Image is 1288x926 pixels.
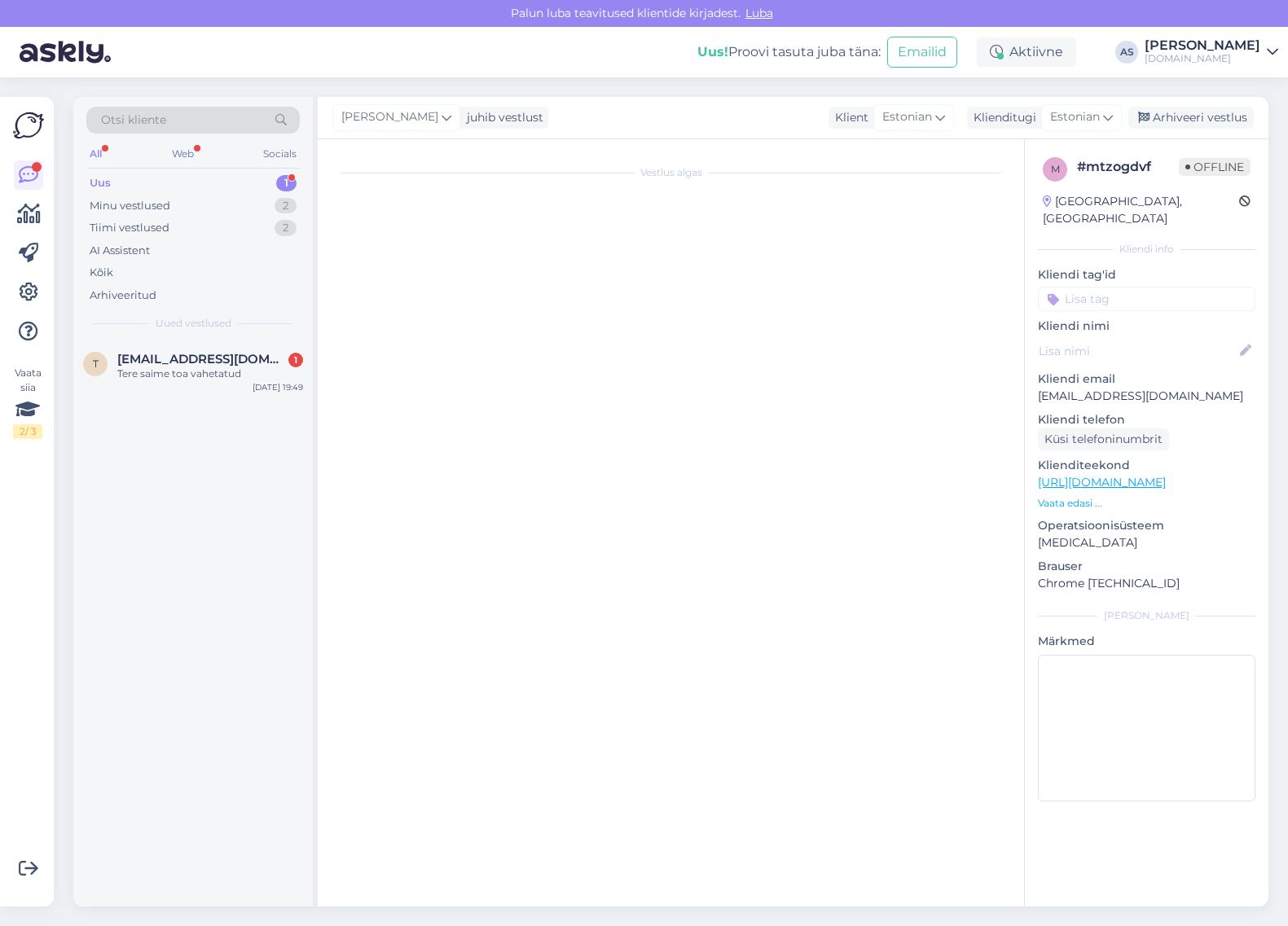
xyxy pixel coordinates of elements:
p: Vaata edasi ... [1038,496,1255,511]
p: Kliendi telefon [1038,411,1255,428]
div: Proovi tasuta juba täna: [697,42,881,62]
div: Klient [829,109,868,126]
div: Tiimi vestlused [90,220,169,236]
div: 2 [275,220,297,236]
span: Estonian [882,108,932,126]
div: [DOMAIN_NAME] [1145,52,1260,65]
p: Märkmed [1038,633,1255,650]
div: Minu vestlused [90,198,170,214]
div: Arhiveeri vestlus [1128,107,1254,129]
div: Vestlus algas [334,165,1008,180]
span: t [93,358,99,370]
div: Kõik [90,265,113,281]
input: Lisa nimi [1039,342,1237,360]
div: juhib vestlust [460,109,543,126]
div: # mtzogdvf [1077,157,1179,177]
div: Socials [260,143,300,165]
span: Otsi kliente [101,112,166,129]
b: Uus! [697,44,728,59]
img: Askly Logo [13,110,44,141]
p: Klienditeekond [1038,457,1255,474]
div: Uus [90,175,111,191]
div: Küsi telefoninumbrit [1038,428,1169,450]
div: 2 [275,198,297,214]
p: [MEDICAL_DATA] [1038,534,1255,551]
div: Aktiivne [977,37,1076,67]
div: Vaata siia [13,366,42,439]
div: [PERSON_NAME] [1038,608,1255,623]
span: Luba [741,6,778,20]
p: Chrome [TECHNICAL_ID] [1038,575,1255,592]
div: [PERSON_NAME] [1145,39,1260,52]
p: Kliendi tag'id [1038,266,1255,283]
span: Uued vestlused [156,316,231,331]
p: Operatsioonisüsteem [1038,517,1255,534]
div: All [86,143,105,165]
p: Kliendi nimi [1038,318,1255,335]
button: Emailid [887,37,957,68]
div: Web [169,143,197,165]
div: Arhiveeritud [90,287,156,304]
div: 2 / 3 [13,424,42,439]
div: AI Assistent [90,243,150,259]
input: Lisa tag [1038,287,1255,311]
div: 1 [276,175,297,191]
p: Brauser [1038,558,1255,575]
span: [PERSON_NAME] [341,108,438,126]
span: triinuerstu@gmail.com [117,352,287,366]
p: Kliendi email [1038,371,1255,388]
div: Tere saime toa vahetatud [117,366,303,381]
div: [DATE] 19:49 [253,381,303,393]
div: Klienditugi [967,109,1036,126]
div: Kliendi info [1038,242,1255,257]
a: [URL][DOMAIN_NAME] [1038,475,1166,489]
span: m [1051,163,1060,175]
div: [GEOGRAPHIC_DATA], [GEOGRAPHIC_DATA] [1043,193,1239,227]
div: 1 [288,353,303,367]
div: AS [1115,41,1138,64]
span: Offline [1179,158,1251,176]
span: Estonian [1050,108,1100,126]
p: [EMAIL_ADDRESS][DOMAIN_NAME] [1038,388,1255,405]
a: [PERSON_NAME][DOMAIN_NAME] [1145,39,1278,65]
